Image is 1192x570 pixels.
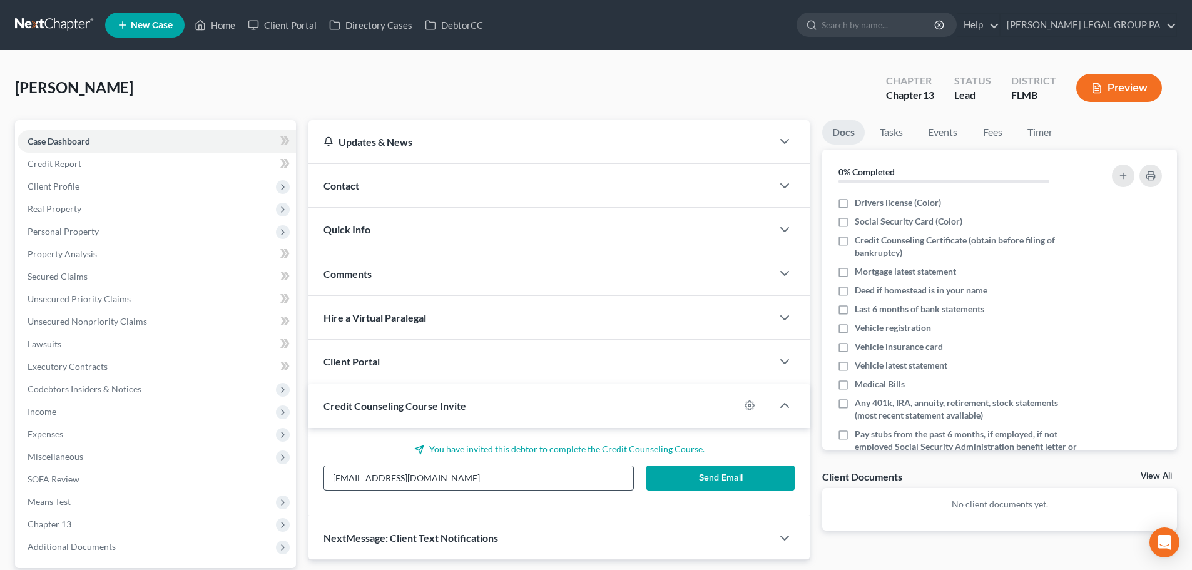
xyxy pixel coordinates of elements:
span: Case Dashboard [28,136,90,146]
span: Quick Info [323,223,370,235]
span: Any 401k, IRA, annuity, retirement, stock statements (most recent statement available) [855,397,1077,422]
span: Vehicle insurance card [855,340,943,353]
span: Income [28,406,56,417]
span: Drivers license (Color) [855,196,941,209]
a: Unsecured Priority Claims [18,288,296,310]
span: New Case [131,21,173,30]
a: [PERSON_NAME] LEGAL GROUP PA [1001,14,1176,36]
div: District [1011,74,1056,88]
div: FLMB [1011,88,1056,103]
div: Open Intercom Messenger [1149,527,1179,557]
span: Client Profile [28,181,79,191]
div: Updates & News [323,135,757,148]
span: Comments [323,268,372,280]
span: Hire a Virtual Paralegal [323,312,426,323]
span: Last 6 months of bank statements [855,303,984,315]
span: SOFA Review [28,474,79,484]
span: Secured Claims [28,271,88,282]
a: Events [918,120,967,145]
a: Property Analysis [18,243,296,265]
a: DebtorCC [419,14,489,36]
a: Directory Cases [323,14,419,36]
span: Social Security Card (Color) [855,215,962,228]
span: Expenses [28,429,63,439]
span: Property Analysis [28,248,97,259]
div: Chapter [886,74,934,88]
a: Docs [822,120,865,145]
span: Client Portal [323,355,380,367]
span: Vehicle latest statement [855,359,947,372]
span: Lawsuits [28,338,61,349]
div: Client Documents [822,470,902,483]
div: Lead [954,88,991,103]
span: Vehicle registration [855,322,931,334]
a: Case Dashboard [18,130,296,153]
span: Credit Report [28,158,81,169]
a: Lawsuits [18,333,296,355]
div: Status [954,74,991,88]
strong: 0% Completed [838,166,895,177]
p: You have invited this debtor to complete the Credit Counseling Course. [323,443,795,455]
span: Medical Bills [855,378,905,390]
span: Real Property [28,203,81,214]
a: Tasks [870,120,913,145]
button: Send Email [646,466,795,491]
a: Unsecured Nonpriority Claims [18,310,296,333]
a: Client Portal [242,14,323,36]
span: Deed if homestead is in your name [855,284,987,297]
span: Additional Documents [28,541,116,552]
span: Means Test [28,496,71,507]
a: Home [188,14,242,36]
span: Unsecured Nonpriority Claims [28,316,147,327]
input: Search by name... [822,13,936,36]
a: Credit Report [18,153,296,175]
span: Unsecured Priority Claims [28,293,131,304]
span: Pay stubs from the past 6 months, if employed, if not employed Social Security Administration ben... [855,428,1077,466]
a: SOFA Review [18,468,296,491]
span: [PERSON_NAME] [15,78,133,96]
p: No client documents yet. [832,498,1167,511]
span: Credit Counseling Course Invite [323,400,466,412]
input: Enter email [324,466,633,490]
span: Executory Contracts [28,361,108,372]
a: View All [1141,472,1172,481]
a: Timer [1017,120,1062,145]
span: Chapter 13 [28,519,71,529]
span: 13 [923,89,934,101]
a: Secured Claims [18,265,296,288]
a: Help [957,14,999,36]
span: Credit Counseling Certificate (obtain before filing of bankruptcy) [855,234,1077,259]
span: Miscellaneous [28,451,83,462]
span: NextMessage: Client Text Notifications [323,532,498,544]
span: Contact [323,180,359,191]
div: Chapter [886,88,934,103]
span: Personal Property [28,226,99,237]
span: Codebtors Insiders & Notices [28,384,141,394]
span: Mortgage latest statement [855,265,956,278]
a: Fees [972,120,1012,145]
button: Preview [1076,74,1162,102]
a: Executory Contracts [18,355,296,378]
